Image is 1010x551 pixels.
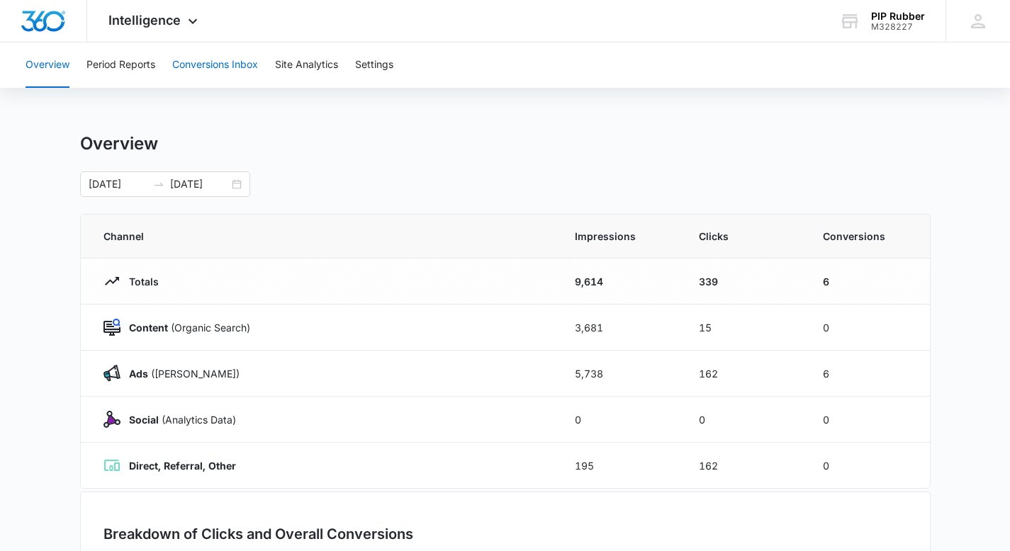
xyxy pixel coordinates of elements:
[682,397,806,443] td: 0
[129,414,159,426] strong: Social
[823,229,907,244] span: Conversions
[129,368,148,380] strong: Ads
[871,11,925,22] div: account name
[575,229,665,244] span: Impressions
[699,229,789,244] span: Clicks
[103,365,120,382] img: Ads
[806,259,930,305] td: 6
[682,351,806,397] td: 162
[103,229,541,244] span: Channel
[682,305,806,351] td: 15
[153,178,164,190] span: swap-right
[355,42,393,88] button: Settings
[170,176,229,192] input: End date
[172,42,258,88] button: Conversions Inbox
[558,443,682,489] td: 195
[120,274,159,289] p: Totals
[89,176,147,192] input: Start date
[103,319,120,336] img: Content
[108,13,181,28] span: Intelligence
[806,397,930,443] td: 0
[26,42,69,88] button: Overview
[80,133,158,154] h1: Overview
[275,42,338,88] button: Site Analytics
[871,22,925,32] div: account id
[103,411,120,428] img: Social
[806,351,930,397] td: 6
[558,305,682,351] td: 3,681
[558,397,682,443] td: 0
[806,305,930,351] td: 0
[120,320,250,335] p: (Organic Search)
[806,443,930,489] td: 0
[682,443,806,489] td: 162
[120,366,240,381] p: ([PERSON_NAME])
[86,42,155,88] button: Period Reports
[153,178,164,190] span: to
[103,523,413,545] h3: Breakdown of Clicks and Overall Conversions
[120,412,236,427] p: (Analytics Data)
[558,259,682,305] td: 9,614
[129,460,236,472] strong: Direct, Referral, Other
[129,322,168,334] strong: Content
[682,259,806,305] td: 339
[558,351,682,397] td: 5,738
